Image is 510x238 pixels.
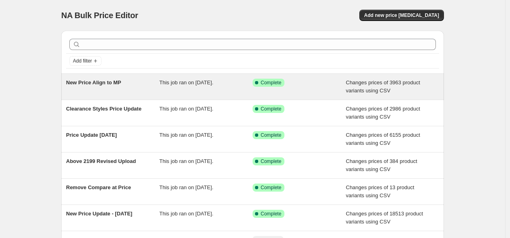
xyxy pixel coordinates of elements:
span: Changes prices of 13 product variants using CSV [346,184,415,198]
span: Complete [261,132,281,138]
span: New Price Update - [DATE] [66,211,132,217]
span: Complete [261,79,281,86]
span: Above 2199 Revised Upload [66,158,136,164]
span: Add filter [73,58,92,64]
span: This job ran on [DATE]. [160,158,214,164]
span: This job ran on [DATE]. [160,106,214,112]
span: This job ran on [DATE]. [160,184,214,190]
span: This job ran on [DATE]. [160,211,214,217]
span: Changes prices of 3963 product variants using CSV [346,79,420,94]
span: Complete [261,106,281,112]
span: Clearance Styles Price Update [66,106,141,112]
span: Complete [261,184,281,191]
span: Remove Compare at Price [66,184,131,190]
span: Changes prices of 6155 product variants using CSV [346,132,420,146]
button: Add new price [MEDICAL_DATA] [359,10,444,21]
span: This job ran on [DATE]. [160,79,214,86]
span: Complete [261,158,281,165]
span: Changes prices of 384 product variants using CSV [346,158,417,172]
span: NA Bulk Price Editor [61,11,138,20]
span: Price Update [DATE] [66,132,117,138]
span: Changes prices of 2986 product variants using CSV [346,106,420,120]
span: New Price Align to MP [66,79,121,86]
button: Add filter [69,56,102,66]
span: Add new price [MEDICAL_DATA] [364,12,439,19]
span: This job ran on [DATE]. [160,132,214,138]
span: Changes prices of 18513 product variants using CSV [346,211,423,225]
span: Complete [261,211,281,217]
